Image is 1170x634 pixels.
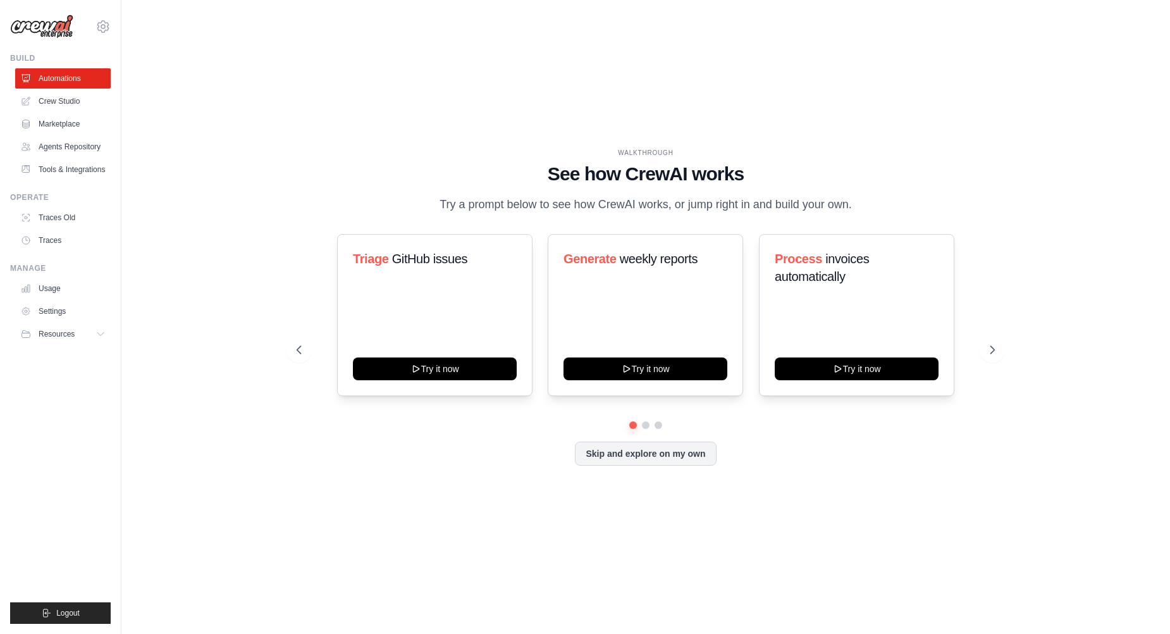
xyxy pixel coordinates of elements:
span: weekly reports [620,252,698,266]
a: Crew Studio [15,91,111,111]
button: Try it now [563,357,727,380]
a: Automations [15,68,111,89]
button: Skip and explore on my own [575,442,716,466]
span: GitHub issues [392,252,467,266]
div: Operate [10,192,111,202]
p: Try a prompt below to see how CrewAI works, or jump right in and build your own. [433,196,858,214]
span: Generate [563,252,617,266]
span: Triage [353,252,389,266]
button: Logout [10,602,111,624]
button: Try it now [353,357,517,380]
a: Traces [15,230,111,251]
h1: See how CrewAI works [297,163,995,185]
div: Build [10,53,111,63]
a: Marketplace [15,114,111,134]
span: Logout [56,608,80,618]
div: WALKTHROUGH [297,148,995,158]
a: Tools & Integrations [15,159,111,180]
a: Agents Repository [15,137,111,157]
img: Logo [10,15,73,39]
span: invoices automatically [775,252,869,283]
span: Process [775,252,822,266]
a: Usage [15,278,111,299]
button: Try it now [775,357,939,380]
a: Traces Old [15,208,111,228]
div: Manage [10,263,111,273]
button: Resources [15,324,111,344]
span: Resources [39,329,75,339]
a: Settings [15,301,111,321]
